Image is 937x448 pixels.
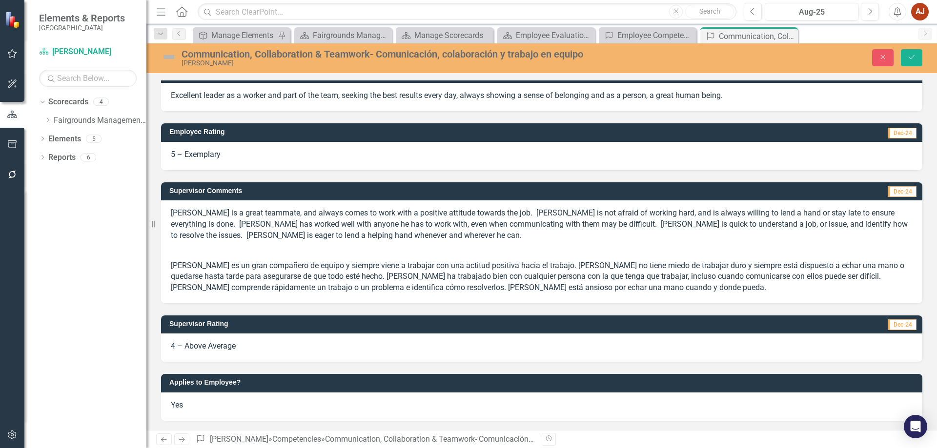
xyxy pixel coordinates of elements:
[888,319,917,330] span: Dec-24
[48,152,76,163] a: Reports
[86,135,102,143] div: 5
[516,29,592,41] div: Employee Evaluation Navigation
[297,29,389,41] a: Fairgrounds Management Program
[169,320,666,328] h3: Supervisor Rating
[765,3,858,20] button: Aug-25
[2,2,737,26] p: Is a good teammate. Develops and maintains positive relationships. Is physically and mentally pre...
[169,128,656,136] h3: Employee Rating
[48,97,88,108] a: Scorecards
[39,70,137,87] input: Search Below...
[904,415,927,438] div: Open Intercom Messenger
[161,49,177,65] img: Not Defined
[171,341,236,351] span: 4 – Above Average
[196,434,534,445] div: » »
[617,29,694,41] div: Employee Competencies to Update
[182,49,588,59] div: Communication, Collaboration & Teamwork- Comunicación, colaboración y trabajo en equipo
[210,434,268,444] a: [PERSON_NAME]
[171,90,913,101] p: Excellent leader as a worker and part of the team, seeking the best results every day, always sho...
[888,186,917,197] span: Dec-24
[93,98,109,106] div: 4
[171,258,913,294] p: [PERSON_NAME] es un gran compañero de equipo y siempre viene a trabajar con una actitud positiva ...
[601,29,694,41] a: Employee Competencies to Update
[171,400,183,409] span: Yes
[911,3,929,20] button: AJ
[171,208,913,243] p: [PERSON_NAME] is a great teammate, and always comes to work with a positive attitude towards the ...
[398,29,491,41] a: Manage Scorecards
[171,150,221,159] span: 5 – Exemplary
[272,434,321,444] a: Competencies
[198,3,736,20] input: Search ClearPoint...
[685,5,734,19] button: Search
[39,12,125,24] span: Elements & Reports
[719,30,795,42] div: Communication, Collaboration & Teamwork- Comunicación, colaboración y trabajo en equipo
[39,46,137,58] a: [PERSON_NAME]
[169,379,917,386] h3: Applies to Employee?
[699,7,720,15] span: Search
[48,134,81,145] a: Elements
[182,59,588,67] div: [PERSON_NAME]
[768,6,855,18] div: Aug-25
[4,11,22,28] img: ClearPoint Strategy
[169,187,700,195] h3: Supervisor Comments
[325,434,645,444] div: Communication, Collaboration & Teamwork- Comunicación, colaboración y trabajo en equipo
[500,29,592,41] a: Employee Evaluation Navigation
[81,153,96,161] div: 6
[313,29,389,41] div: Fairgrounds Management Program
[211,29,276,41] div: Manage Elements
[414,29,491,41] div: Manage Scorecards
[888,128,917,138] span: Dec-24
[54,115,146,126] a: Fairgrounds Management Department
[2,34,737,57] p: Es un buen compañero de equipo. Cultiva y mantiene relaciones positivas. Está presente física y m...
[39,24,125,32] small: [GEOGRAPHIC_DATA]
[195,29,276,41] a: Manage Elements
